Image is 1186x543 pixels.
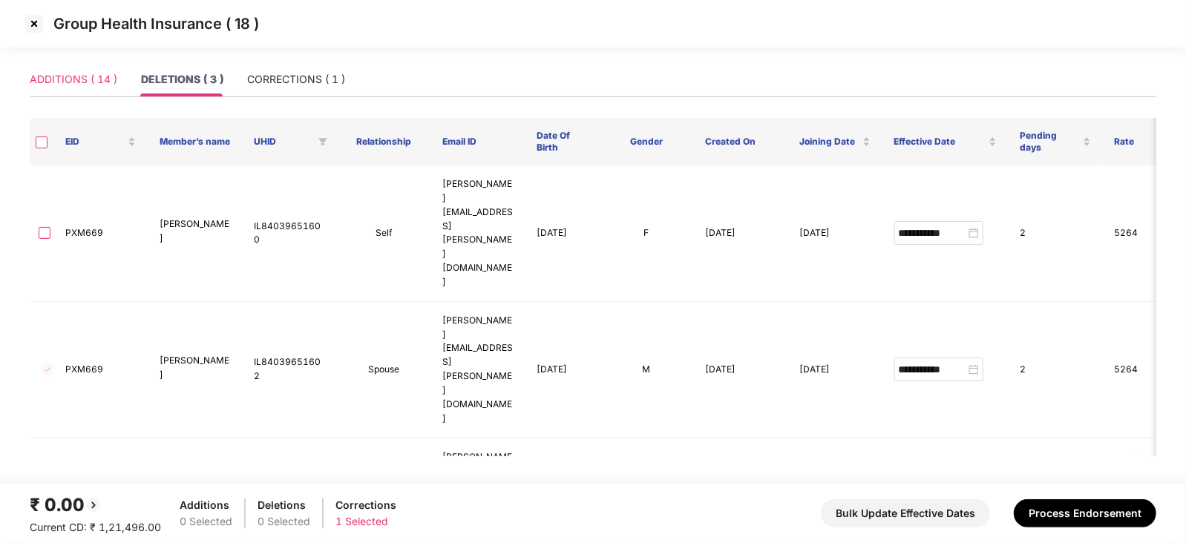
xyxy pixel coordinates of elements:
td: Spouse [336,302,430,438]
p: [PERSON_NAME] [160,354,230,382]
th: Relationship [336,118,430,165]
td: Self [336,165,430,302]
td: [DATE] [693,165,787,302]
td: PXM669 [53,165,148,302]
span: UHID [254,136,312,148]
img: svg+xml;base64,PHN2ZyBpZD0iQmFjay0yMHgyMCIgeG1sbnM9Imh0dHA6Ly93d3cudzMub3JnLzIwMDAvc3ZnIiB3aWR0aD... [85,496,102,514]
th: Created On [693,118,787,165]
td: PXM669 [53,302,148,438]
th: Date Of Birth [525,118,599,165]
td: F [599,165,693,302]
img: svg+xml;base64,PHN2ZyBpZD0iQ3Jvc3MtMzJ4MzIiIHhtbG5zPSJodHRwOi8vd3d3LnczLm9yZy8yMDAwL3N2ZyIgd2lkdG... [22,12,46,36]
td: [DATE] [788,302,882,438]
td: [DATE] [788,165,882,302]
th: Joining Date [788,118,882,165]
th: Email ID [430,118,525,165]
span: filter [318,137,327,146]
img: svg+xml;base64,PHN2ZyBpZD0iVGljay0zMngzMiIgeG1sbnM9Imh0dHA6Ly93d3cudzMub3JnLzIwMDAvc3ZnIiB3aWR0aD... [39,361,56,378]
div: 1 Selected [335,513,396,530]
span: EID [65,136,125,148]
span: Pending days [1020,130,1080,154]
button: Process Endorsement [1014,499,1156,527]
td: 2 [1009,302,1103,438]
span: filter [315,133,330,151]
td: M [599,302,693,438]
td: [DATE] [525,302,599,438]
td: [DATE] [525,165,599,302]
div: DELETIONS ( 3 ) [141,71,223,88]
div: Deletions [258,497,310,513]
td: [PERSON_NAME][EMAIL_ADDRESS][PERSON_NAME][DOMAIN_NAME] [430,165,525,302]
span: Joining Date [800,136,859,148]
div: Corrections [335,497,396,513]
td: IL84039651602 [242,302,336,438]
td: [DATE] [693,302,787,438]
th: Member’s name [148,118,242,165]
th: Pending days [1009,118,1103,165]
span: Effective Date [894,136,986,148]
p: [PERSON_NAME] [160,217,230,246]
th: EID [53,118,148,165]
th: Gender [599,118,693,165]
div: ADDITIONS ( 14 ) [30,71,117,88]
td: [PERSON_NAME][EMAIL_ADDRESS][PERSON_NAME][DOMAIN_NAME] [430,302,525,438]
div: 0 Selected [180,513,232,530]
div: ₹ 0.00 [30,491,161,519]
button: Bulk Update Effective Dates [821,499,990,527]
p: Group Health Insurance ( 18 ) [53,15,259,33]
div: CORRECTIONS ( 1 ) [247,71,345,88]
td: IL84039651600 [242,165,336,302]
div: 0 Selected [258,513,310,530]
div: Additions [180,497,232,513]
th: Effective Date [882,118,1009,165]
td: 2 [1009,165,1103,302]
span: Current CD: ₹ 1,21,496.00 [30,521,161,533]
